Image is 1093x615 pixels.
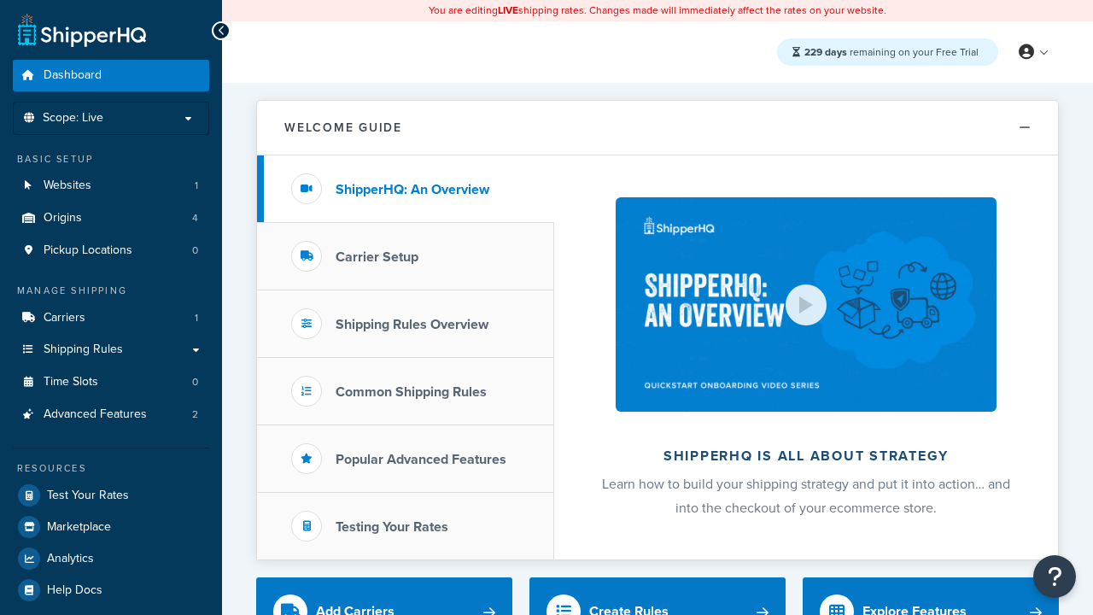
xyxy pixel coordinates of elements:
[336,249,418,265] h3: Carrier Setup
[13,366,209,398] li: Time Slots
[13,170,209,202] li: Websites
[498,3,518,18] b: LIVE
[44,375,98,389] span: Time Slots
[44,179,91,193] span: Websites
[13,575,209,606] a: Help Docs
[13,152,209,167] div: Basic Setup
[13,399,209,430] li: Advanced Features
[336,452,506,467] h3: Popular Advanced Features
[43,111,103,126] span: Scope: Live
[44,311,85,325] span: Carriers
[13,202,209,234] li: Origins
[47,552,94,566] span: Analytics
[192,407,198,422] span: 2
[804,44,847,60] strong: 229 days
[13,284,209,298] div: Manage Shipping
[13,235,209,266] a: Pickup Locations0
[13,543,209,574] a: Analytics
[284,121,402,134] h2: Welcome Guide
[13,302,209,334] a: Carriers1
[13,202,209,234] a: Origins4
[13,461,209,476] div: Resources
[47,583,102,598] span: Help Docs
[13,170,209,202] a: Websites1
[44,407,147,422] span: Advanced Features
[192,243,198,258] span: 0
[192,375,198,389] span: 0
[599,448,1013,464] h2: ShipperHQ is all about strategy
[13,302,209,334] li: Carriers
[257,101,1058,155] button: Welcome Guide
[602,474,1010,518] span: Learn how to build your shipping strategy and put it into action… and into the checkout of your e...
[336,384,487,400] h3: Common Shipping Rules
[44,343,123,357] span: Shipping Rules
[195,311,198,325] span: 1
[13,480,209,511] a: Test Your Rates
[13,512,209,542] a: Marketplace
[195,179,198,193] span: 1
[192,211,198,225] span: 4
[336,182,489,197] h3: ShipperHQ: An Overview
[47,520,111,535] span: Marketplace
[13,399,209,430] a: Advanced Features2
[44,243,132,258] span: Pickup Locations
[336,519,448,535] h3: Testing Your Rates
[13,334,209,366] a: Shipping Rules
[44,68,102,83] span: Dashboard
[13,60,209,91] a: Dashboard
[47,489,129,503] span: Test Your Rates
[13,366,209,398] a: Time Slots0
[44,211,82,225] span: Origins
[336,317,488,332] h3: Shipping Rules Overview
[13,235,209,266] li: Pickup Locations
[804,44,979,60] span: remaining on your Free Trial
[1033,555,1076,598] button: Open Resource Center
[616,197,997,412] img: ShipperHQ is all about strategy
